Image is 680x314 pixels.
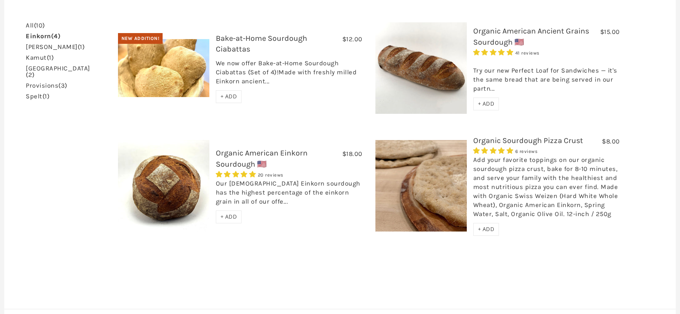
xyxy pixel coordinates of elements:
[216,179,363,210] div: Our [DEMOGRAPHIC_DATA] Einkorn sourdough has the highest percentage of the einkorn grain in all o...
[26,82,67,89] a: provisions(3)
[47,54,54,61] span: (1)
[473,136,583,145] a: Organic Sourdough Pizza Crust
[26,33,60,40] a: einkorn(4)
[515,50,540,56] span: 41 reviews
[118,33,163,44] div: New Addition!
[78,43,85,51] span: (1)
[473,155,620,223] div: Add your favorite toppings on our organic sourdough pizza crust, bake for 8-10 minutes, and serve...
[216,34,307,54] a: Bake-at-Home Sourdough Ciabattas
[216,90,242,103] div: + ADD
[342,35,363,43] span: $12.00
[34,21,45,29] span: (10)
[26,65,90,78] a: [GEOGRAPHIC_DATA](2)
[26,44,85,50] a: [PERSON_NAME](1)
[51,32,61,40] span: (4)
[118,140,209,232] img: Organic American Einkorn Sourdough 🇺🇸
[26,55,54,61] a: kamut(1)
[478,100,495,107] span: + ADD
[118,39,209,98] img: Bake-at-Home Sourdough Ciabattas
[216,148,308,168] a: Organic American Einkorn Sourdough 🇺🇸
[216,210,242,223] div: + ADD
[600,28,620,36] span: $15.00
[473,57,620,98] div: Try our new Perfect Loaf for Sandwiches — it's the same bread that are being served in our partn...
[221,213,237,220] span: + ADD
[26,93,49,100] a: spelt(1)
[473,49,515,56] span: 4.93 stars
[515,149,538,154] span: 6 reviews
[375,22,467,114] img: Organic American Ancient Grains Sourdough 🇺🇸
[478,226,495,233] span: + ADD
[26,22,45,29] a: All(10)
[58,82,67,89] span: (3)
[221,93,237,100] span: + ADD
[216,59,363,90] div: We now offer Bake-at-Home Sourdough Ciabattas (Set of 4)!Made with freshly milled Einkorn ancient...
[473,98,499,110] div: + ADD
[602,137,620,145] span: $8.00
[473,223,499,236] div: + ADD
[258,172,284,178] span: 20 reviews
[375,140,467,232] img: Organic Sourdough Pizza Crust
[42,92,50,100] span: (1)
[342,150,363,158] span: $18.00
[216,171,258,178] span: 4.95 stars
[473,26,589,46] a: Organic American Ancient Grains Sourdough 🇺🇸
[473,147,515,155] span: 4.83 stars
[26,71,35,79] span: (2)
